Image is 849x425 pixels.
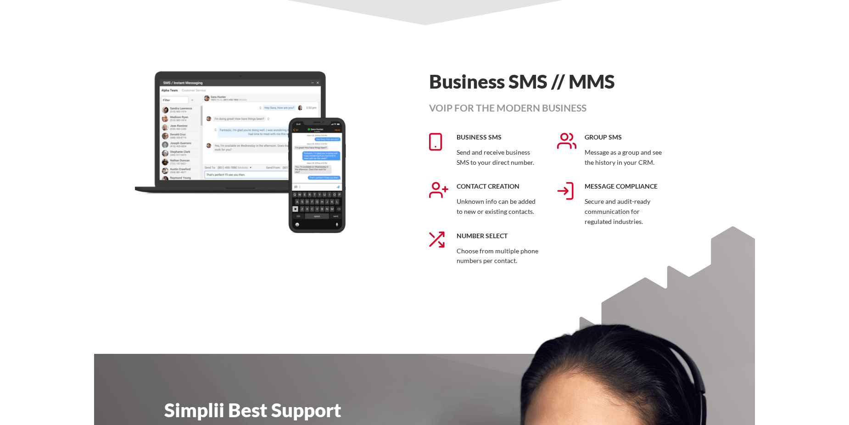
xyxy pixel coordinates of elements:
h5: Group SMS [585,133,667,142]
p: Send and receive business SMS to your direct number. [457,147,539,167]
p: Unknown info can be added to new or existing contacts. [457,196,539,216]
p: Secure and audit-ready communication for regulated industries. [585,196,667,226]
h5: Message Compliance [585,182,667,191]
h5: Business SMS [457,133,539,142]
h4: Voip For the Modern Business [429,102,685,113]
h5: Number Select [457,231,539,240]
p: Message as a group and see the history in your CRM. [585,147,667,167]
h1: Simplii Best Support [164,400,420,420]
h5: Contact Creation [457,182,539,191]
h1: Business SMS // MMS [429,71,685,91]
p: Choose from multiple phone numbers per contact. [457,246,539,266]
